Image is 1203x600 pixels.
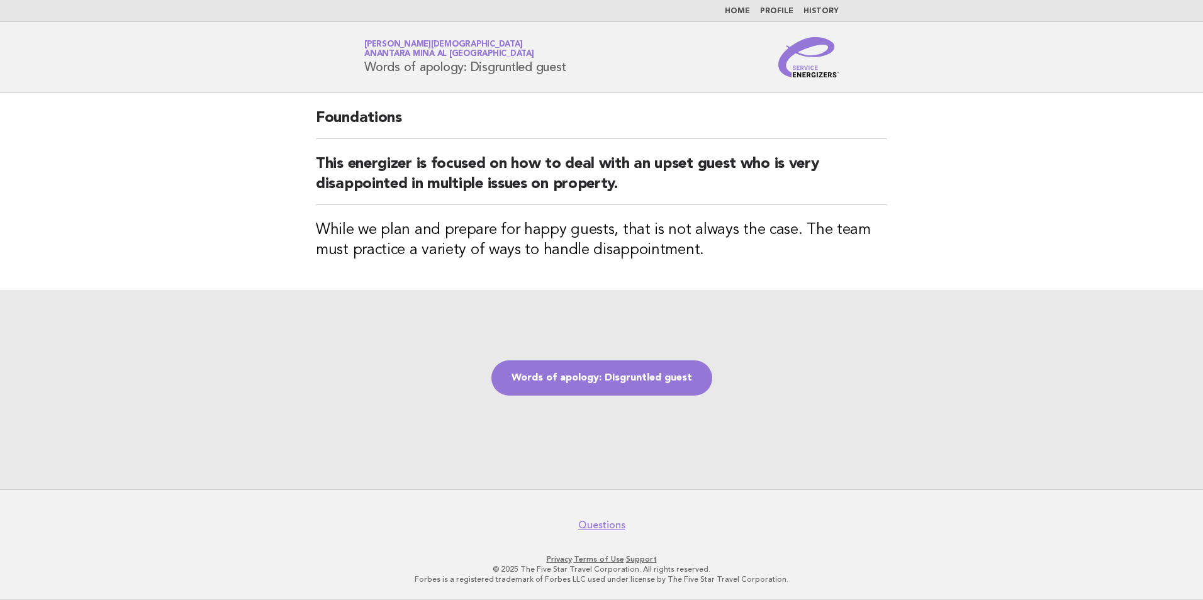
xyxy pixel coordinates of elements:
span: Anantara Mina al [GEOGRAPHIC_DATA] [364,50,534,58]
h3: While we plan and prepare for happy guests, that is not always the case. The team must practice a... [316,220,887,260]
p: · · [216,554,987,564]
p: Forbes is a registered trademark of Forbes LLC used under license by The Five Star Travel Corpora... [216,574,987,584]
a: Support [626,555,657,564]
h2: This energizer is focused on how to deal with an upset guest who is very disappointed in multiple... [316,154,887,205]
a: Words of apology: Disgruntled guest [491,360,712,396]
p: © 2025 The Five Star Travel Corporation. All rights reserved. [216,564,987,574]
a: [PERSON_NAME][DEMOGRAPHIC_DATA]Anantara Mina al [GEOGRAPHIC_DATA] [364,40,534,58]
a: Terms of Use [574,555,624,564]
a: Profile [760,8,793,15]
h2: Foundations [316,108,887,139]
img: Service Energizers [778,37,839,77]
h1: Words of apology: Disgruntled guest [364,41,566,74]
a: Privacy [547,555,572,564]
a: Home [725,8,750,15]
a: Questions [578,519,625,531]
a: History [803,8,839,15]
